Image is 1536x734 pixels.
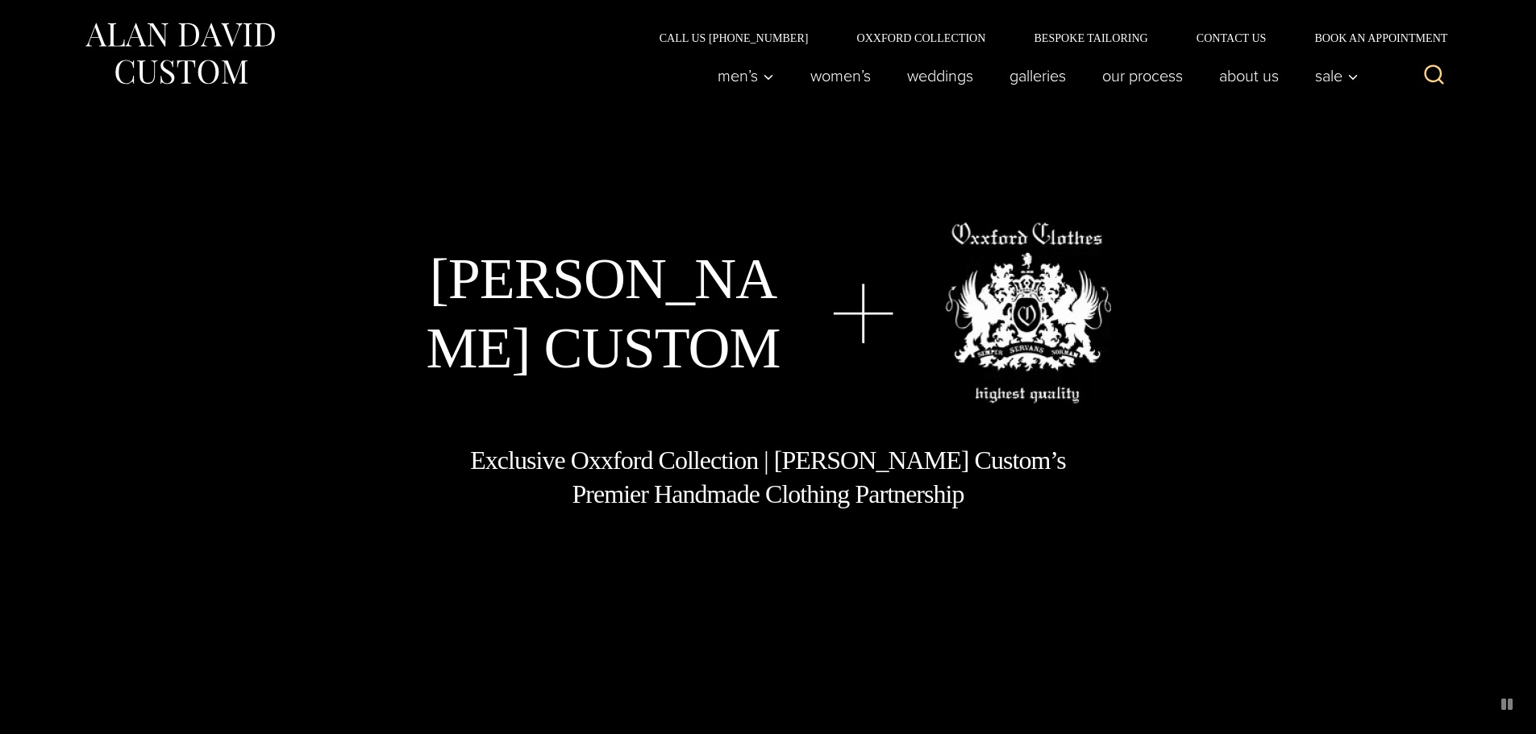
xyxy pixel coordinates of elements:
img: Alan David Custom [83,18,277,89]
a: Bespoke Tailoring [1009,32,1172,44]
a: Women’s [792,60,889,92]
a: Our Process [1084,60,1201,92]
img: oxxford clothes, highest quality [945,222,1111,404]
a: Oxxford Collection [832,32,1009,44]
a: Call Us [PHONE_NUMBER] [635,32,833,44]
span: Men’s [718,68,774,84]
button: View Search Form [1415,56,1454,95]
a: About Us [1201,60,1297,92]
button: pause animated background image [1494,691,1520,717]
a: Galleries [991,60,1084,92]
a: Book an Appointment [1290,32,1453,44]
span: Sale [1315,68,1359,84]
a: Contact Us [1172,32,1291,44]
nav: Secondary Navigation [635,32,1454,44]
a: weddings [889,60,991,92]
h1: Exclusive Oxxford Collection | [PERSON_NAME] Custom’s Premier Handmade Clothing Partnership [469,444,1068,511]
h1: [PERSON_NAME] Custom [425,244,781,384]
nav: Primary Navigation [699,60,1367,92]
